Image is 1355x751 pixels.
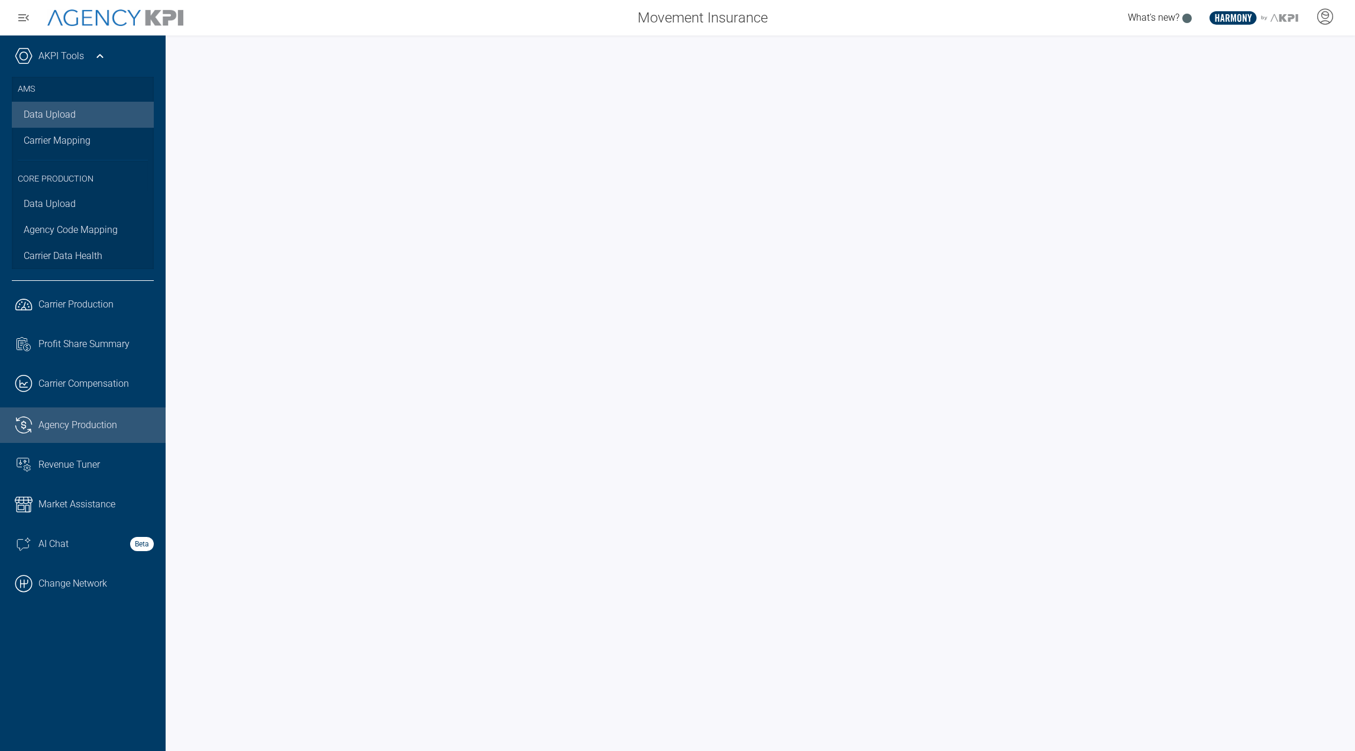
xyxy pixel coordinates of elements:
a: Carrier Data Health [12,243,154,269]
a: Data Upload [12,102,154,128]
a: Carrier Mapping [12,128,154,154]
span: Profit Share Summary [38,337,130,351]
a: Agency Code Mapping [12,217,154,243]
span: What's new? [1128,12,1179,23]
span: Carrier Compensation [38,377,129,391]
img: AgencyKPI [47,9,183,27]
a: AKPI Tools [38,49,84,63]
span: Movement Insurance [638,7,768,28]
h3: AMS [18,77,148,102]
span: Agency Production [38,418,117,432]
span: Revenue Tuner [38,458,100,472]
span: Carrier Production [38,297,114,312]
strong: Beta [130,537,154,551]
span: Market Assistance [38,497,115,512]
span: AI Chat [38,537,69,551]
span: Carrier Data Health [24,249,102,263]
a: Data Upload [12,191,154,217]
h3: Core Production [18,160,148,192]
